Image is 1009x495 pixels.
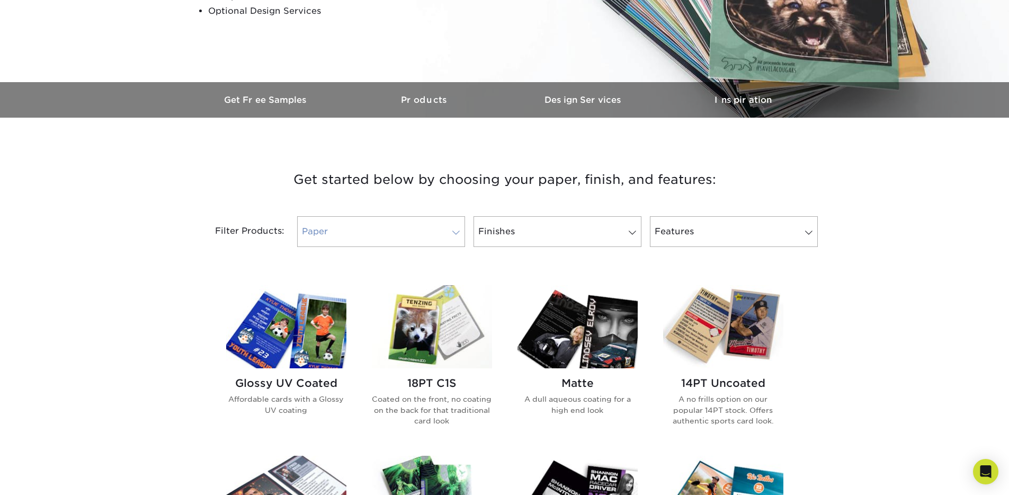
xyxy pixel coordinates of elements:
[372,285,492,368] img: 18PT C1S Trading Cards
[664,95,823,105] h3: Inspiration
[650,216,818,247] a: Features
[663,394,783,426] p: A no frills option on our popular 14PT stock. Offers authentic sports card look.
[372,377,492,390] h2: 18PT C1S
[517,394,638,416] p: A dull aqueous coating for a high end look
[517,285,638,443] a: Matte Trading Cards Matte A dull aqueous coating for a high end look
[346,82,505,118] a: Products
[505,95,664,105] h3: Design Services
[226,394,346,416] p: Affordable cards with a Glossy UV coating
[297,216,465,247] a: Paper
[226,377,346,390] h2: Glossy UV Coated
[187,216,293,247] div: Filter Products:
[505,82,664,118] a: Design Services
[226,285,346,443] a: Glossy UV Coated Trading Cards Glossy UV Coated Affordable cards with a Glossy UV coating
[346,95,505,105] h3: Products
[474,216,641,247] a: Finishes
[187,82,346,118] a: Get Free Samples
[187,95,346,105] h3: Get Free Samples
[663,285,783,443] a: 14PT Uncoated Trading Cards 14PT Uncoated A no frills option on our popular 14PT stock. Offers au...
[517,377,638,390] h2: Matte
[226,285,346,368] img: Glossy UV Coated Trading Cards
[663,285,783,368] img: 14PT Uncoated Trading Cards
[372,285,492,443] a: 18PT C1S Trading Cards 18PT C1S Coated on the front, no coating on the back for that traditional ...
[973,459,998,484] div: Open Intercom Messenger
[517,285,638,368] img: Matte Trading Cards
[3,463,90,491] iframe: Google Customer Reviews
[208,4,465,19] li: Optional Design Services
[664,82,823,118] a: Inspiration
[663,377,783,390] h2: 14PT Uncoated
[372,394,492,426] p: Coated on the front, no coating on the back for that traditional card look
[195,156,815,204] h3: Get started below by choosing your paper, finish, and features:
